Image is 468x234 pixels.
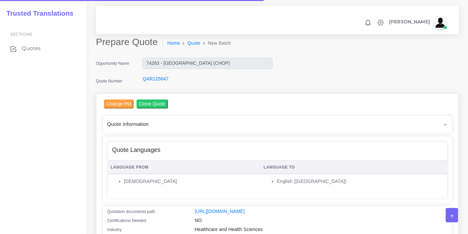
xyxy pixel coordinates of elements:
[137,99,168,108] input: Clone Quote
[96,36,163,48] h2: Prepare Quote
[277,178,444,185] li: English ([GEOGRAPHIC_DATA])
[96,60,129,66] label: Opportunity Name
[389,19,430,24] span: [PERSON_NAME]
[2,8,73,19] a: Trusted Translations
[143,76,169,81] a: QAR125647
[10,32,32,37] span: Sections
[124,178,256,185] li: [DEMOGRAPHIC_DATA]
[103,115,452,133] div: Quote information
[96,78,123,84] label: Quote Number
[168,40,180,47] a: Home
[434,16,447,29] img: avatar
[386,16,449,29] a: [PERSON_NAME]avatar
[104,99,134,108] input: Change PM
[2,9,73,17] h2: Trusted Translations
[190,217,453,226] div: NO
[22,45,41,52] span: Quotes
[107,227,122,233] label: Industry
[107,120,149,128] span: Quote information
[107,218,147,224] label: Certifications Needed
[260,161,448,174] th: Language To
[5,41,82,55] a: Quotes
[195,209,245,214] a: [URL][DOMAIN_NAME]
[188,40,201,47] a: Quote
[107,209,155,215] label: Quotation documents path
[107,161,260,174] th: Language From
[112,147,161,154] h4: Quote Languages
[201,40,231,47] li: New Batch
